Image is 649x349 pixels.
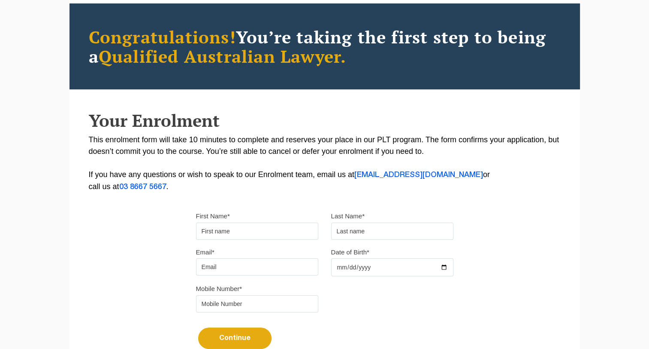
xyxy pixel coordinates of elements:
[331,223,453,240] input: Last name
[354,171,483,178] a: [EMAIL_ADDRESS][DOMAIN_NAME]
[196,223,318,240] input: First name
[119,184,166,190] a: 03 8667 5667
[89,27,561,66] h2: You’re taking the first step to being a
[198,328,272,349] button: Continue
[196,258,318,276] input: Email
[89,111,561,130] h2: Your Enrolment
[196,295,318,312] input: Mobile Number
[89,134,561,193] p: This enrolment form will take 10 minutes to complete and reserves your place in our PLT program. ...
[331,248,369,257] label: Date of Birth*
[331,212,365,220] label: Last Name*
[99,45,347,67] span: Qualified Australian Lawyer.
[196,248,214,257] label: Email*
[196,285,242,293] label: Mobile Number*
[196,212,230,220] label: First Name*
